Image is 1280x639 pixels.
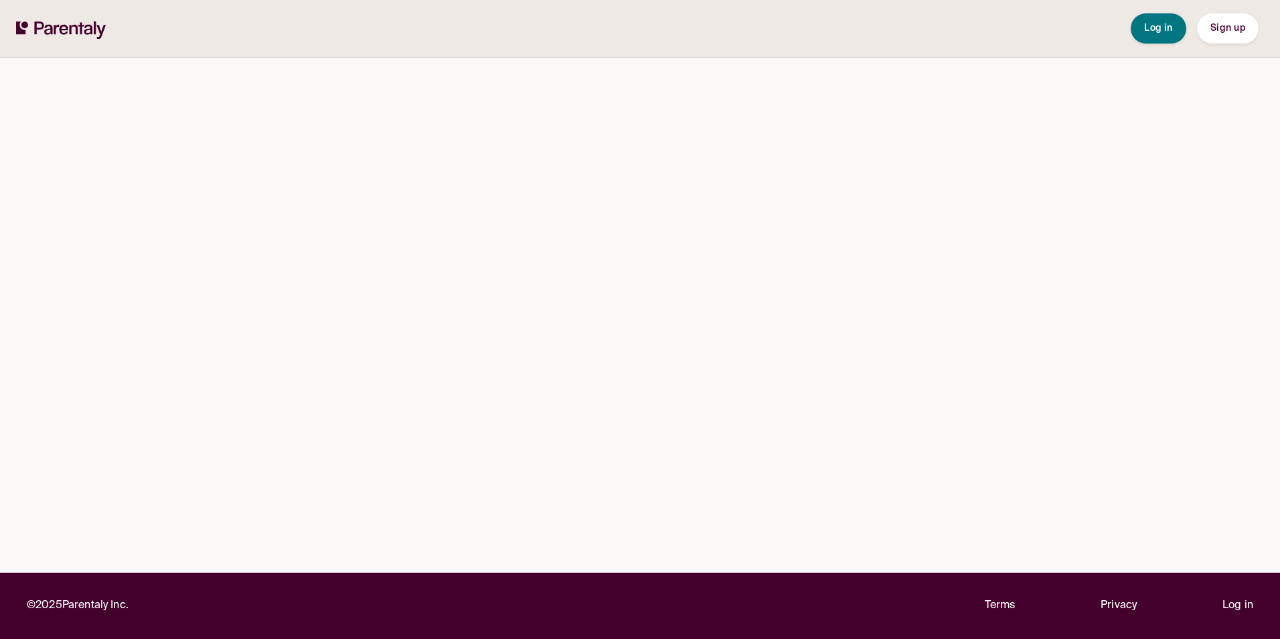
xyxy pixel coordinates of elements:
a: Terms [985,597,1016,615]
span: Sign up [1210,23,1245,33]
a: Privacy [1101,597,1137,615]
a: Log in [1222,597,1253,615]
button: Sign up [1197,13,1259,44]
button: Log in [1131,13,1186,44]
p: © 2025 Parentaly Inc. [27,597,129,615]
span: Log in [1144,23,1173,33]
